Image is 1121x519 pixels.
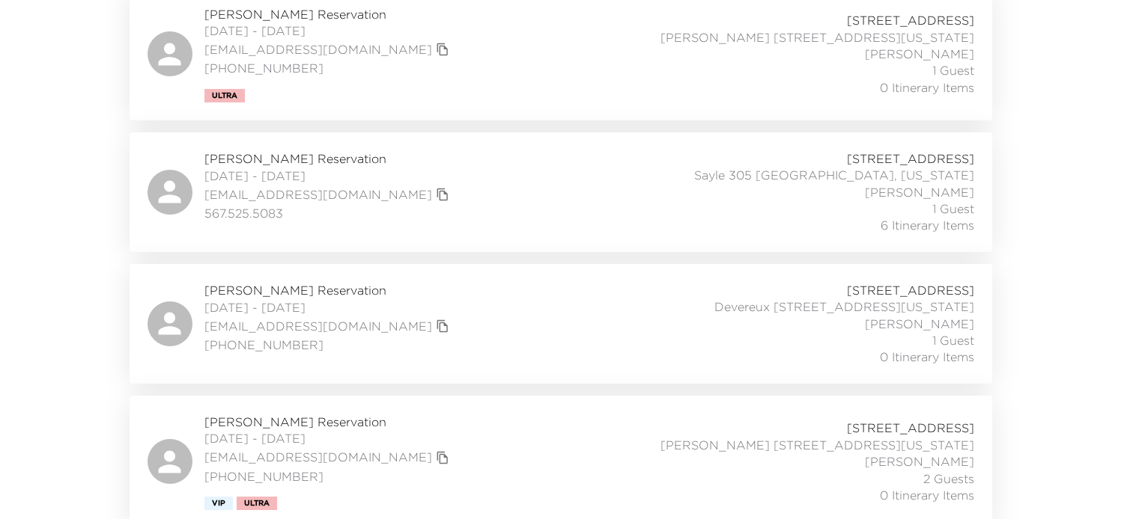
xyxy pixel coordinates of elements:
span: 567.525.5083 [204,205,453,221]
span: 1 Guest [932,62,974,79]
span: 0 Itinerary Items [880,79,974,96]
span: [STREET_ADDRESS] [847,282,974,298]
a: [EMAIL_ADDRESS][DOMAIN_NAME] [204,186,432,203]
span: [STREET_ADDRESS] [847,420,974,436]
span: [PERSON_NAME] [STREET_ADDRESS][US_STATE] [660,437,974,453]
button: copy primary member email [432,39,453,60]
span: 1 Guest [932,332,974,348]
span: [PERSON_NAME] Reservation [204,282,453,298]
span: [PERSON_NAME] [865,453,974,470]
button: copy primary member email [432,184,453,205]
span: Devereux [STREET_ADDRESS][US_STATE] [714,298,974,315]
span: [PERSON_NAME] [STREET_ADDRESS][US_STATE] [660,29,974,46]
button: copy primary member email [432,316,453,337]
span: [PERSON_NAME] [865,316,974,332]
span: Vip [212,499,225,508]
a: [EMAIL_ADDRESS][DOMAIN_NAME] [204,449,432,465]
span: 1 Guest [932,200,974,217]
span: [PERSON_NAME] [865,46,974,62]
span: Ultra [212,91,237,100]
a: [PERSON_NAME] Reservation[DATE] - [DATE][EMAIL_ADDRESS][DOMAIN_NAME]copy primary member email[PHO... [130,264,992,384]
span: [DATE] - [DATE] [204,22,453,39]
span: [PHONE_NUMBER] [204,468,453,485]
span: Ultra [244,499,270,508]
span: [PERSON_NAME] Reservation [204,150,453,167]
a: [EMAIL_ADDRESS][DOMAIN_NAME] [204,41,432,58]
span: [DATE] - [DATE] [204,168,453,184]
a: [EMAIL_ADDRESS][DOMAIN_NAME] [204,318,432,334]
span: [PHONE_NUMBER] [204,337,453,353]
span: Sayle 305 [GEOGRAPHIC_DATA], [US_STATE] [694,167,974,183]
span: 6 Itinerary Items [881,217,974,233]
span: [STREET_ADDRESS] [847,150,974,167]
span: [DATE] - [DATE] [204,299,453,316]
button: copy primary member email [432,447,453,468]
span: 2 Guests [923,470,974,487]
span: [PERSON_NAME] Reservation [204,6,453,22]
span: [PERSON_NAME] [865,184,974,200]
span: [PHONE_NUMBER] [204,60,453,76]
span: 0 Itinerary Items [880,487,974,503]
span: [STREET_ADDRESS] [847,12,974,28]
span: [DATE] - [DATE] [204,430,453,446]
a: [PERSON_NAME] Reservation[DATE] - [DATE][EMAIL_ADDRESS][DOMAIN_NAME]copy primary member email567.... [130,132,992,252]
span: 0 Itinerary Items [880,348,974,365]
span: [PERSON_NAME] Reservation [204,414,453,430]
